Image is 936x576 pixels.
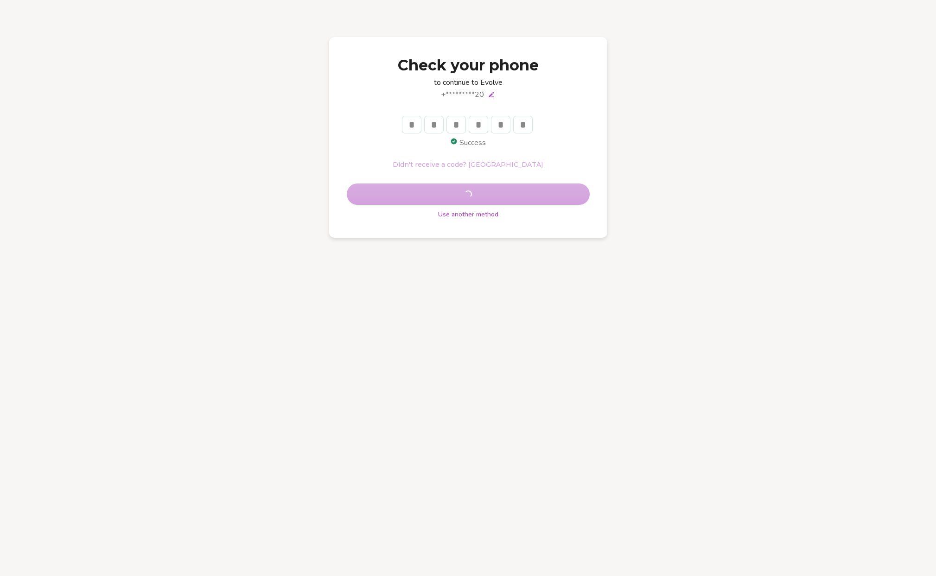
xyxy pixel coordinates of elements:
[347,77,589,88] p: to continue to Evolve
[450,138,486,148] p: Success
[488,91,495,98] button: Edit
[438,210,498,219] a: Use another method
[347,55,589,76] h1: Check your phone
[401,114,534,135] div: Verification code input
